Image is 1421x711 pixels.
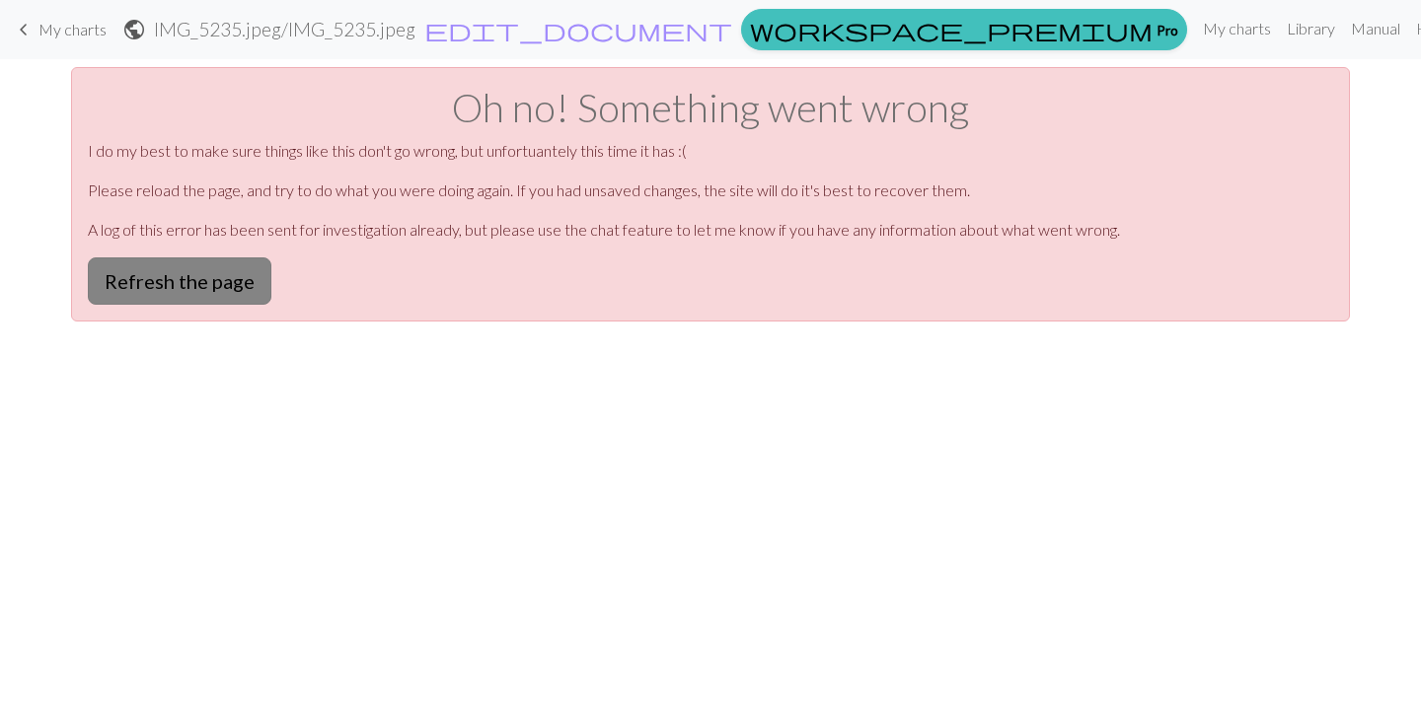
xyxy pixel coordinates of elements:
a: Library [1279,9,1343,48]
p: Please reload the page, and try to do what you were doing again. If you had unsaved changes, the ... [88,178,1333,202]
span: edit_document [424,16,732,43]
p: A log of this error has been sent for investigation already, but please use the chat feature to l... [88,218,1333,242]
span: public [122,16,146,43]
a: My charts [1195,9,1279,48]
a: My charts [12,13,107,46]
span: keyboard_arrow_left [12,16,36,43]
span: workspace_premium [750,16,1153,43]
p: I do my best to make sure things like this don't go wrong, but unfortuantely this time it has :( [88,139,1333,163]
span: My charts [38,20,107,38]
button: Refresh the page [88,257,271,305]
h1: Oh no! Something went wrong [88,84,1333,131]
a: Manual [1343,9,1408,48]
a: Pro [741,9,1187,50]
h2: IMG_5235.jpeg / IMG_5235.jpeg [154,18,415,40]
